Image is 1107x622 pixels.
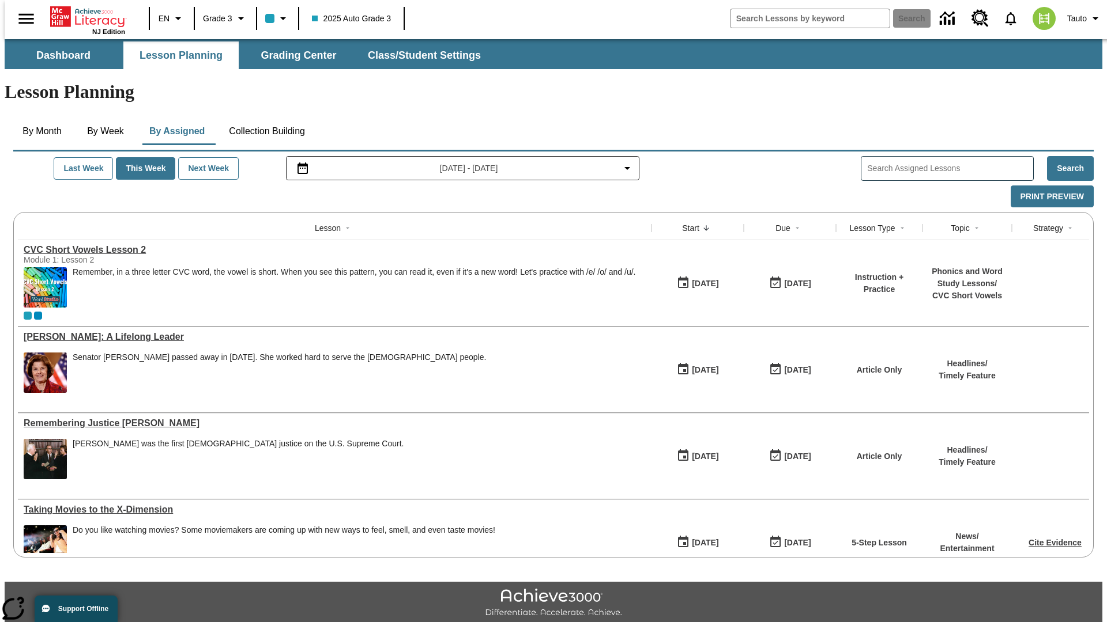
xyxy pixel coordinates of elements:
p: Timely Feature [939,370,996,382]
button: Search [1047,156,1094,181]
p: 5-Step Lesson [852,537,907,549]
span: Grade 3 [203,13,232,25]
span: 2025 Auto Grade 3 [312,13,391,25]
div: Senator [PERSON_NAME] passed away in [DATE]. She worked hard to serve the [DEMOGRAPHIC_DATA] people. [73,352,486,362]
img: CVC Short Vowels Lesson 2. [24,267,67,308]
p: Remember, in a three letter CVC word, the vowel is short. When you see this pattern, you can read... [73,267,635,277]
span: [DATE] - [DATE] [440,162,498,175]
a: Notifications [996,3,1026,33]
button: Select the date range menu item [291,161,635,175]
div: CVC Short Vowels Lesson 2 [24,245,646,255]
div: Senator Dianne Feinstein passed away in September 2023. She worked hard to serve the American peo... [73,352,486,393]
button: Sort [1063,221,1077,235]
button: Sort [790,221,804,235]
img: Achieve3000 Differentiate Accelerate Achieve [485,589,622,618]
h1: Lesson Planning [5,81,1102,103]
a: Remembering Justice O'Connor, Lessons [24,418,646,428]
div: Strategy [1033,222,1063,234]
div: [DATE] [692,536,718,550]
button: Dashboard [6,41,121,69]
button: Profile/Settings [1063,8,1107,29]
span: Remember, in a three letter CVC word, the vowel is short. When you see this pattern, you can read... [73,267,635,308]
button: Support Offline [35,596,118,622]
button: Sort [970,221,984,235]
div: [DATE] [784,363,811,377]
button: 08/18/25: First time the lesson was available [673,272,722,294]
button: Sort [895,221,909,235]
div: Lesson [315,222,341,234]
button: 08/24/25: Last day the lesson can be accessed [765,532,815,553]
div: [DATE] [784,449,811,464]
div: [DATE] [784,276,811,291]
div: Home [50,4,125,35]
button: Sort [699,221,713,235]
div: Start [682,222,699,234]
p: Phonics and Word Study Lessons / [928,266,1006,290]
button: Grade: Grade 3, Select a grade [198,8,253,29]
div: Module 1: Lesson 2 [24,255,197,264]
span: Tauto [1067,13,1087,25]
input: search field [731,9,890,28]
div: Remembering Justice O'Connor [24,418,646,428]
span: EN [159,13,170,25]
p: Entertainment [940,543,994,555]
div: [DATE] [692,449,718,464]
p: Do you like watching movies? Some moviemakers are coming up with new ways to feel, smell, and eve... [73,525,495,535]
button: Select a new avatar [1026,3,1063,33]
button: 08/18/25: First time the lesson was available [673,532,722,553]
button: Next Week [178,157,239,180]
button: This Week [116,157,175,180]
button: By Week [77,117,134,145]
button: Sort [341,221,355,235]
a: Home [50,5,125,28]
div: [PERSON_NAME] was the first [DEMOGRAPHIC_DATA] justice on the U.S. Supreme Court. [73,439,404,449]
input: Search Assigned Lessons [867,160,1033,177]
div: Taking Movies to the X-Dimension [24,505,646,515]
div: OL 2025 Auto Grade 4 [34,312,42,320]
img: Panel in front of the seats sprays water mist to the happy audience at a 4DX-equipped theater. [24,525,67,566]
p: Headlines / [939,358,996,370]
p: Timely Feature [939,456,996,468]
div: SubNavbar [5,41,491,69]
button: Grading Center [241,41,356,69]
button: Open side menu [9,2,43,36]
div: Do you like watching movies? Some moviemakers are coming up with new ways to feel, smell, and eve... [73,525,495,566]
span: NJ Edition [92,28,125,35]
span: Support Offline [58,605,108,613]
div: Current Class [24,312,32,320]
div: Dianne Feinstein: A Lifelong Leader [24,332,646,342]
p: Article Only [857,450,902,462]
button: Print Preview [1011,185,1094,208]
div: Due [775,222,790,234]
p: CVC Short Vowels [928,290,1006,302]
div: [DATE] [692,363,718,377]
button: 08/18/25: Last day the lesson can be accessed [765,359,815,381]
a: Data Center [933,3,965,35]
button: Collection Building [220,117,314,145]
button: Last Week [54,157,113,180]
p: Instruction + Practice [842,271,917,295]
div: [DATE] [784,536,811,550]
button: Class/Student Settings [359,41,490,69]
div: Topic [951,222,970,234]
p: Headlines / [939,444,996,456]
button: By Assigned [140,117,214,145]
button: 08/18/25: First time the lesson was available [673,359,722,381]
p: News / [940,530,994,543]
a: Cite Evidence [1029,538,1082,547]
img: Chief Justice Warren Burger, wearing a black robe, holds up his right hand and faces Sandra Day O... [24,439,67,479]
a: CVC Short Vowels Lesson 2, Lessons [24,245,646,255]
button: Class color is light blue. Change class color [261,8,295,29]
a: Dianne Feinstein: A Lifelong Leader, Lessons [24,332,646,342]
button: 08/18/25: First time the lesson was available [673,445,722,467]
div: SubNavbar [5,39,1102,69]
div: Sandra Day O'Connor was the first female justice on the U.S. Supreme Court. [73,439,404,479]
svg: Collapse Date Range Filter [620,161,634,175]
button: 08/18/25: Last day the lesson can be accessed [765,272,815,294]
button: 08/18/25: Last day the lesson can be accessed [765,445,815,467]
